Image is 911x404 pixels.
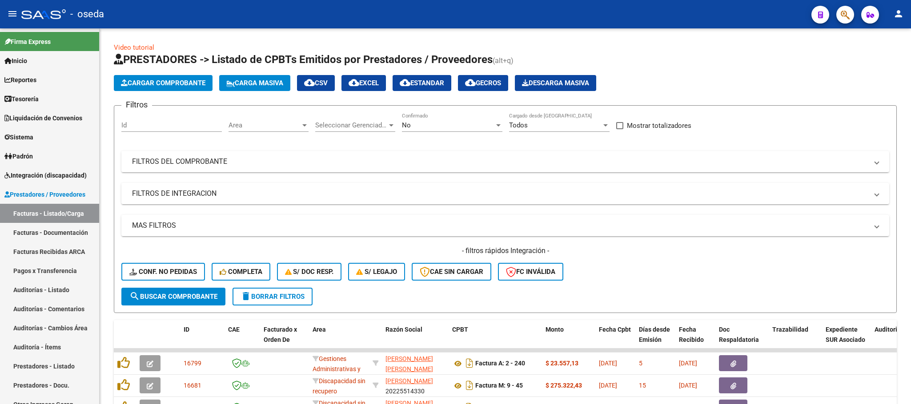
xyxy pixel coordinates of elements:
datatable-header-cell: Doc Respaldatoria [715,320,769,359]
span: [DATE] [599,360,617,367]
button: EXCEL [341,75,386,91]
span: 5 [639,360,642,367]
span: [DATE] [679,382,697,389]
span: EXCEL [349,79,379,87]
button: Carga Masiva [219,75,290,91]
span: Padrón [4,151,33,161]
iframe: Intercom live chat [881,374,902,395]
datatable-header-cell: CPBT [449,320,542,359]
span: Todos [509,121,528,129]
span: Inicio [4,56,27,66]
mat-icon: search [129,291,140,301]
span: Carga Masiva [226,79,283,87]
span: Gestiones Administrativas y Otros [313,355,361,383]
strong: $ 23.557,13 [546,360,578,367]
strong: Factura A: 2 - 240 [475,360,525,367]
span: Razón Social [385,326,422,333]
app-download-masive: Descarga masiva de comprobantes (adjuntos) [515,75,596,91]
span: CSV [304,79,328,87]
datatable-header-cell: Días desde Emisión [635,320,675,359]
i: Descargar documento [464,378,475,392]
datatable-header-cell: Razón Social [382,320,449,359]
span: Buscar Comprobante [129,293,217,301]
span: Cargar Comprobante [121,79,205,87]
datatable-header-cell: Fecha Recibido [675,320,715,359]
span: Prestadores / Proveedores [4,190,85,199]
span: Estandar [400,79,444,87]
span: Auditoria [875,326,901,333]
span: Borrar Filtros [241,293,305,301]
span: Area [229,121,301,129]
button: FC Inválida [498,263,563,281]
mat-icon: cloud_download [304,77,315,88]
span: Tesorería [4,94,39,104]
span: CPBT [452,326,468,333]
span: 16799 [184,360,201,367]
datatable-header-cell: Trazabilidad [769,320,822,359]
mat-expansion-panel-header: FILTROS DE INTEGRACION [121,183,889,204]
button: Completa [212,263,270,281]
span: - oseda [70,4,104,24]
datatable-header-cell: ID [180,320,225,359]
datatable-header-cell: Monto [542,320,595,359]
span: FC Inválida [506,268,555,276]
span: PRESTADORES -> Listado de CPBTs Emitidos por Prestadores / Proveedores [114,53,493,66]
span: Firma Express [4,37,51,47]
datatable-header-cell: Expediente SUR Asociado [822,320,871,359]
span: Seleccionar Gerenciador [315,121,387,129]
span: Doc Respaldatoria [719,326,759,343]
mat-icon: cloud_download [400,77,410,88]
span: 16681 [184,382,201,389]
button: S/ Doc Resp. [277,263,342,281]
mat-icon: cloud_download [465,77,476,88]
span: Integración (discapacidad) [4,170,87,180]
span: [DATE] [599,382,617,389]
button: Estandar [393,75,451,91]
span: 15 [639,382,646,389]
span: Fecha Cpbt [599,326,631,333]
i: Descargar documento [464,356,475,370]
span: Completa [220,268,262,276]
mat-panel-title: MAS FILTROS [132,221,868,230]
span: S/ legajo [356,268,397,276]
datatable-header-cell: Fecha Cpbt [595,320,635,359]
span: CAE [228,326,240,333]
h3: Filtros [121,99,152,111]
button: Buscar Comprobante [121,288,225,305]
span: S/ Doc Resp. [285,268,334,276]
div: 20225514330 [385,376,445,395]
span: Trazabilidad [772,326,808,333]
button: Gecros [458,75,508,91]
span: Conf. no pedidas [129,268,197,276]
span: Fecha Recibido [679,326,704,343]
mat-panel-title: FILTROS DEL COMPROBANTE [132,157,868,166]
mat-icon: delete [241,291,251,301]
span: [DATE] [679,360,697,367]
mat-expansion-panel-header: FILTROS DEL COMPROBANTE [121,151,889,172]
strong: Factura M: 9 - 45 [475,382,523,389]
span: Expediente SUR Asociado [826,326,865,343]
span: Gecros [465,79,501,87]
span: No [402,121,411,129]
span: Descarga Masiva [522,79,589,87]
button: Borrar Filtros [233,288,313,305]
span: Sistema [4,132,33,142]
strong: $ 275.322,43 [546,382,582,389]
button: Cargar Comprobante [114,75,213,91]
mat-icon: menu [7,8,18,19]
datatable-header-cell: Area [309,320,369,359]
span: Liquidación de Convenios [4,113,82,123]
h4: - filtros rápidos Integración - [121,246,889,256]
span: [PERSON_NAME] [385,377,433,384]
datatable-header-cell: CAE [225,320,260,359]
div: 20204703133 [385,354,445,372]
span: Reportes [4,75,36,85]
button: S/ legajo [348,263,405,281]
button: Descarga Masiva [515,75,596,91]
datatable-header-cell: Facturado x Orden De [260,320,309,359]
span: Días desde Emisión [639,326,670,343]
mat-expansion-panel-header: MAS FILTROS [121,215,889,236]
span: Area [313,326,326,333]
a: Video tutorial [114,44,154,51]
button: CAE SIN CARGAR [412,263,491,281]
